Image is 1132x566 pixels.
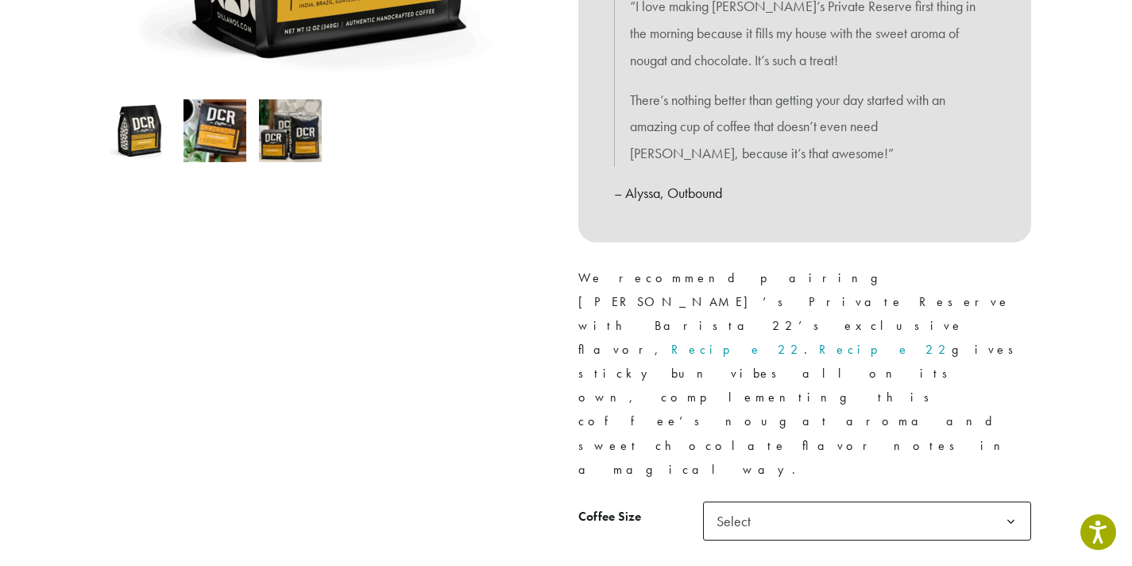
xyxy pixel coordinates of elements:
[819,341,952,358] a: Recipe 22
[630,87,979,167] p: There’s nothing better than getting your day started with an amazing cup of coffee that doesn’t e...
[703,502,1031,541] span: Select
[578,506,703,529] label: Coffee Size
[710,506,767,537] span: Select
[184,99,246,162] img: Hannah's - Image 2
[614,180,995,207] p: – Alyssa, Outbound
[259,99,322,162] img: Hannah's - Image 3
[671,341,804,358] a: Recipe 22
[108,99,171,162] img: Hannah's
[578,266,1031,482] p: We recommend pairing [PERSON_NAME]’s Private Reserve with Barista 22’s exclusive flavor, . gives ...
